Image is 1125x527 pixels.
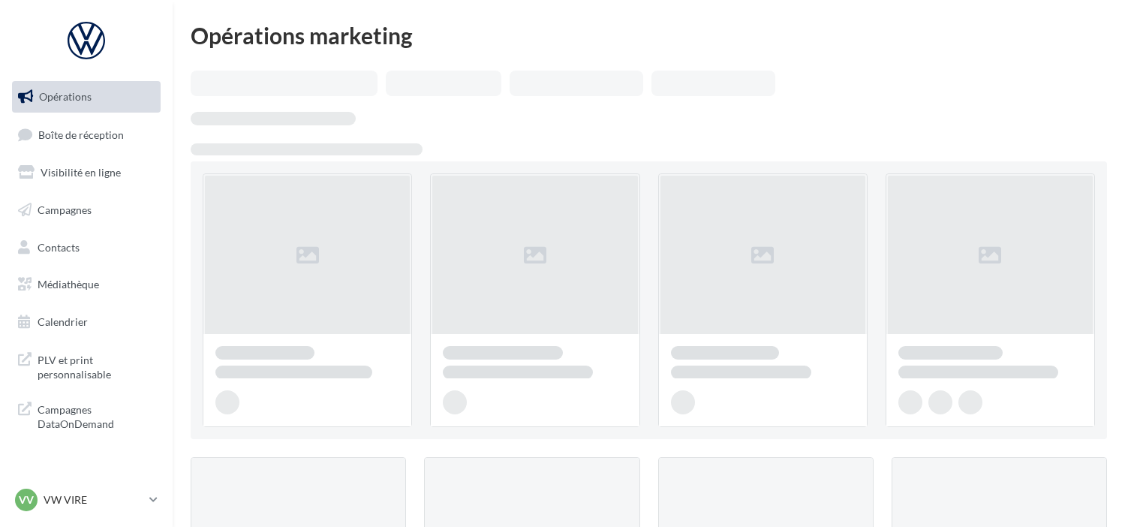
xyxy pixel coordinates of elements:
a: Contacts [9,232,164,263]
a: VV VW VIRE [12,486,161,514]
span: Opérations [39,90,92,103]
span: VV [19,492,34,507]
span: PLV et print personnalisable [38,350,155,382]
a: Visibilité en ligne [9,157,164,188]
a: Campagnes DataOnDemand [9,393,164,438]
span: Calendrier [38,315,88,328]
div: Opérations marketing [191,24,1107,47]
a: Campagnes [9,194,164,226]
span: Visibilité en ligne [41,166,121,179]
span: Campagnes [38,203,92,216]
a: Médiathèque [9,269,164,300]
a: Opérations [9,81,164,113]
span: Médiathèque [38,278,99,291]
a: Boîte de réception [9,119,164,151]
span: Contacts [38,240,80,253]
span: Campagnes DataOnDemand [38,399,155,432]
a: Calendrier [9,306,164,338]
span: Boîte de réception [38,128,124,140]
p: VW VIRE [44,492,143,507]
a: PLV et print personnalisable [9,344,164,388]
